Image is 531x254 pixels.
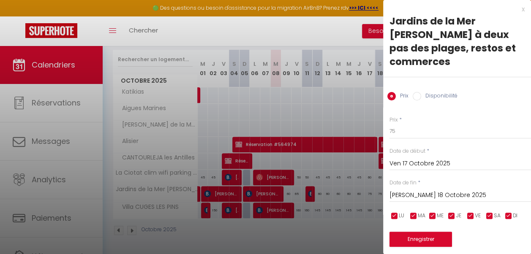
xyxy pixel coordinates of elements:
label: Date de fin [389,179,417,187]
span: SA [494,212,501,220]
label: Prix [389,116,398,124]
label: Disponibilité [421,92,457,101]
span: LU [399,212,404,220]
div: x [383,4,525,14]
label: Date de début [389,147,425,155]
span: DI [513,212,517,220]
div: Jardins de la Mer [PERSON_NAME] à deux pas des plages, restos et commerces [389,14,525,68]
label: Prix [396,92,408,101]
span: VE [475,212,481,220]
span: MA [418,212,425,220]
span: JE [456,212,461,220]
span: ME [437,212,444,220]
button: Enregistrer [389,232,452,247]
